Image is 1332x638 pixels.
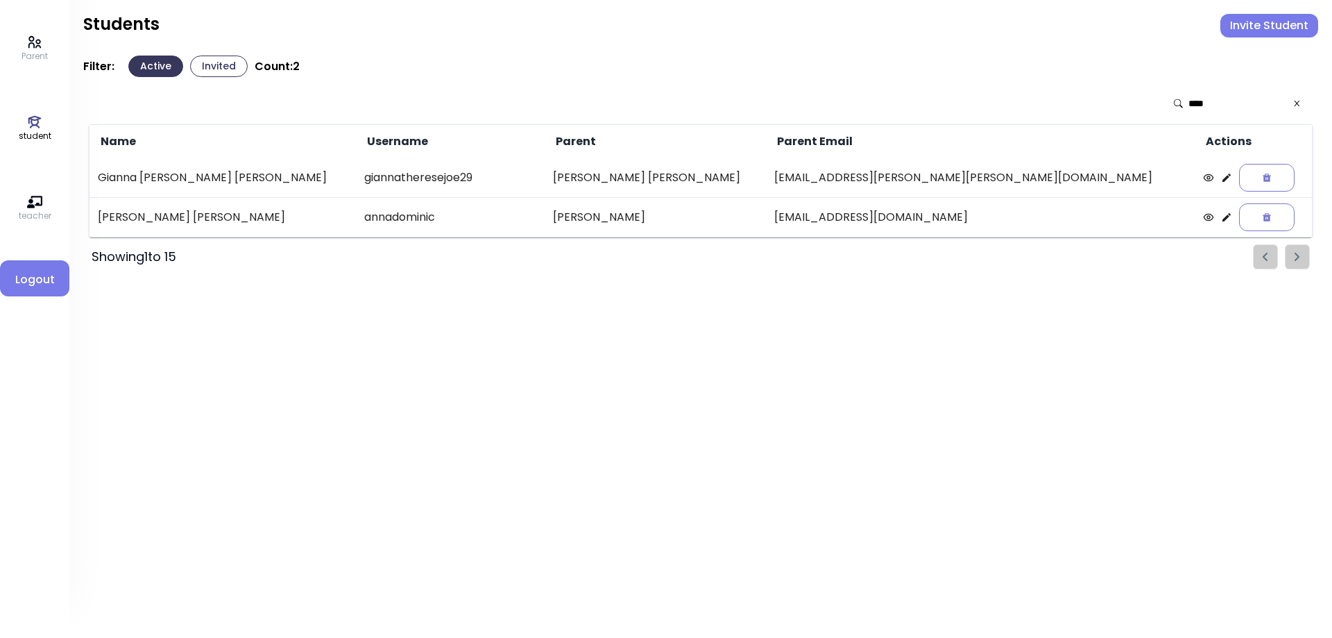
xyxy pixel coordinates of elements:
button: Invite Student [1220,14,1318,37]
p: Count: 2 [255,60,300,74]
div: Showing 1 to 15 [92,247,176,267]
td: giannatheresejoe29 [356,158,544,197]
span: Parent Email [774,133,853,150]
span: Actions [1203,133,1252,150]
td: annadominic [356,197,544,237]
td: Gianna [PERSON_NAME] [PERSON_NAME] [89,158,357,197]
a: student [19,115,51,142]
button: Invited [190,56,248,77]
td: [PERSON_NAME] [545,197,766,237]
h2: Students [83,14,160,35]
button: Active [128,56,183,77]
td: [PERSON_NAME] [PERSON_NAME] [545,158,766,197]
span: Name [98,133,136,150]
p: teacher [19,210,51,222]
ul: Pagination [1253,244,1310,269]
p: Filter: [83,60,114,74]
p: Parent [22,50,48,62]
td: [EMAIL_ADDRESS][PERSON_NAME][PERSON_NAME][DOMAIN_NAME] [766,158,1195,197]
td: [EMAIL_ADDRESS][DOMAIN_NAME] [766,197,1195,237]
span: Username [364,133,428,150]
a: Parent [22,35,48,62]
span: Parent [553,133,596,150]
span: Logout [11,271,58,288]
a: teacher [19,194,51,222]
td: [PERSON_NAME] [PERSON_NAME] [89,197,357,237]
p: student [19,130,51,142]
